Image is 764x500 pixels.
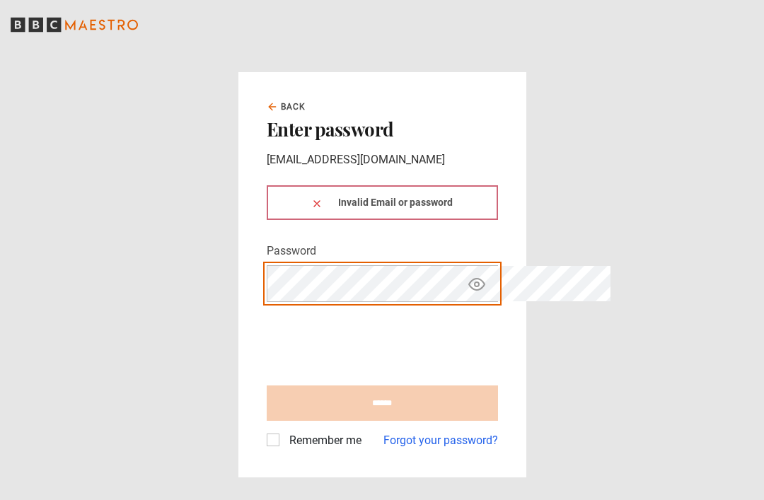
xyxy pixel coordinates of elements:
[267,100,306,113] a: Back
[267,151,498,168] p: [EMAIL_ADDRESS][DOMAIN_NAME]
[11,14,138,35] svg: BBC Maestro
[281,100,306,113] span: Back
[284,432,361,449] label: Remember me
[267,119,498,140] h2: Enter password
[267,185,498,220] div: Invalid Email or password
[267,243,316,260] label: Password
[383,432,498,449] a: Forgot your password?
[267,313,482,368] iframe: reCAPTCHA
[465,272,489,296] button: Show password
